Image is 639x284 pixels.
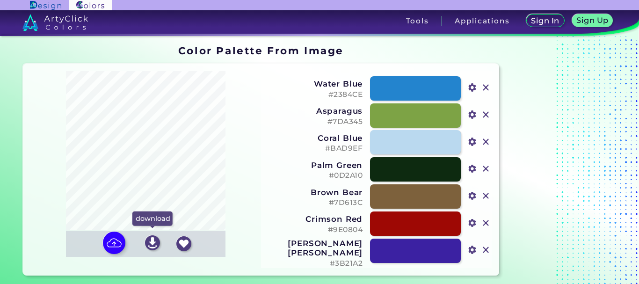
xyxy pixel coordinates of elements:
h5: #3B21A2 [267,259,363,268]
img: icon_close.svg [480,163,492,175]
h3: Coral Blue [267,133,363,143]
img: icon_close.svg [480,109,492,121]
h3: [PERSON_NAME] [PERSON_NAME] [267,239,363,257]
img: icon_favourite_white.svg [176,236,191,251]
h5: #9E0804 [267,226,363,234]
h3: Tools [406,17,429,24]
h5: #0D2A10 [267,171,363,180]
h1: Color Palette From Image [178,44,344,58]
h5: #7DA345 [267,117,363,126]
h3: Water Blue [267,79,363,88]
img: icon_close.svg [480,244,492,256]
h3: Palm Green [267,160,363,170]
img: icon_close.svg [480,136,492,148]
img: icon_close.svg [480,190,492,202]
a: download [144,235,160,253]
img: logo_artyclick_colors_white.svg [22,14,88,31]
h5: Sign In [531,17,559,25]
p: download [132,211,173,226]
h3: Crimson Red [267,214,363,224]
h3: Brown Bear [267,188,363,197]
h5: #7D613C [267,198,363,207]
h5: Sign Up [576,16,609,24]
img: ArtyClick Design logo [30,1,61,10]
img: icon_close.svg [480,81,492,94]
a: Sign Up [572,14,613,27]
img: icon_close.svg [480,217,492,229]
img: icon_download_white.svg [145,235,160,250]
h5: #BAD9EF [267,144,363,153]
img: icon picture [103,232,125,254]
h5: #2384CE [267,90,363,99]
h3: Applications [455,17,509,24]
h3: Asparagus [267,106,363,116]
a: Sign In [526,14,565,27]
